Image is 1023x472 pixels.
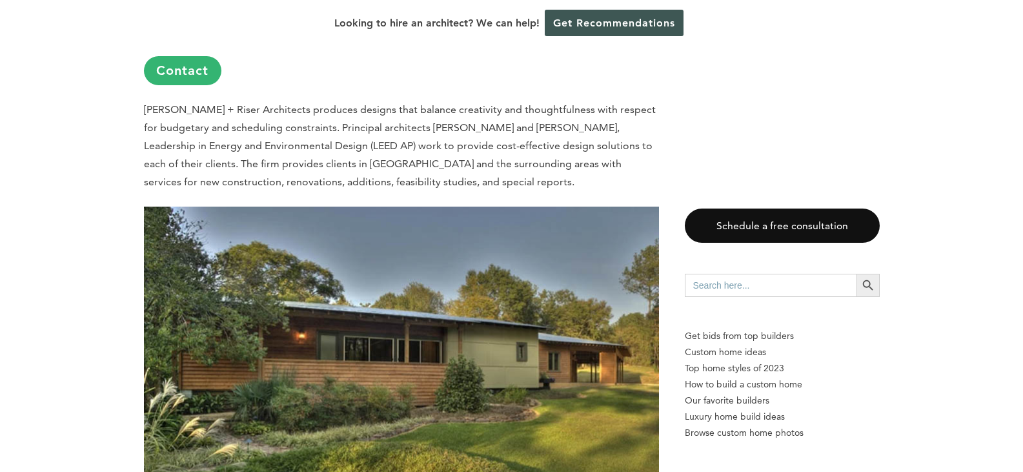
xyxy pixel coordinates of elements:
a: Top home styles of 2023 [685,360,880,376]
iframe: Drift Widget Chat Controller [958,407,1008,457]
a: Get Recommendations [545,10,684,36]
a: Schedule a free consultation [685,209,880,243]
a: Custom home ideas [685,344,880,360]
svg: Search [861,278,875,292]
input: Search here... [685,274,856,297]
a: Browse custom home photos [685,425,880,441]
span: [PERSON_NAME] + Riser Architects produces designs that balance creativity and thoughtfulness with... [144,103,656,188]
a: Our favorite builders [685,393,880,409]
a: Contact [144,56,221,85]
a: How to build a custom home [685,376,880,393]
p: Get bids from top builders [685,328,880,344]
a: Luxury home build ideas [685,409,880,425]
